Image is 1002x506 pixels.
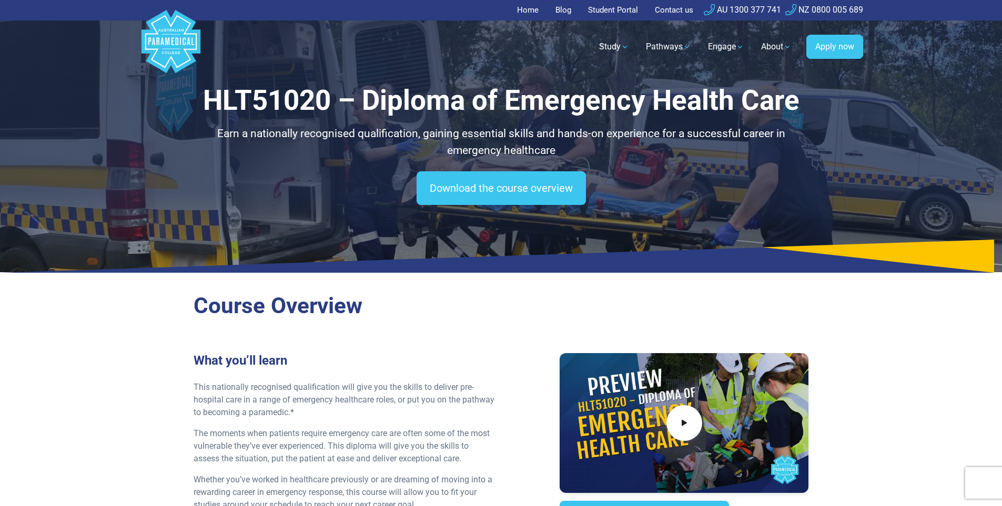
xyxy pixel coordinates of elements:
p: Earn a nationally recognised qualification, gaining essential skills and hands-on experience for ... [194,126,809,159]
a: Australian Paramedical College [139,20,203,74]
a: Pathways [640,32,697,61]
p: This nationally recognised qualification will give you the skills to deliver pre-hospital care in... [194,381,495,419]
a: Engage [702,32,751,61]
h3: What you’ll learn [194,353,495,368]
a: About [755,32,798,61]
a: Study [593,32,635,61]
h1: HLT51020 – Diploma of Emergency Health Care [194,84,809,117]
a: NZ 0800 005 689 [785,5,863,15]
p: The moments when patients require emergency care are often some of the most vulnerable they’ve ev... [194,427,495,465]
a: Apply now [806,35,863,59]
a: Download the course overview [417,171,586,205]
h2: Course Overview [194,293,809,319]
a: AU 1300 377 741 [704,5,781,15]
